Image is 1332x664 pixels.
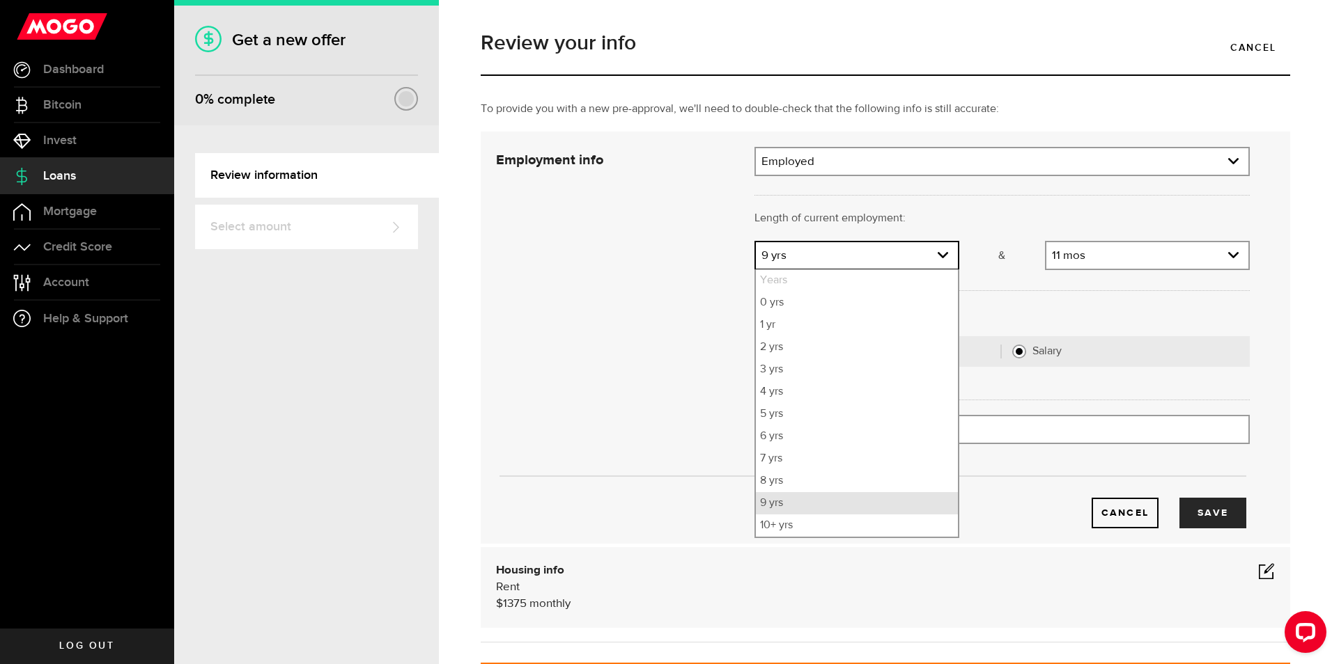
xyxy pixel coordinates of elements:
li: 9 yrs [756,492,958,514]
a: Select amount [195,205,418,249]
li: 5 yrs [756,403,958,425]
button: Save [1179,498,1246,528]
li: 7 yrs [756,448,958,470]
a: Review information [195,153,439,198]
span: Rent [496,581,520,593]
span: Credit Score [43,241,112,253]
b: Housing info [496,564,564,576]
h1: Get a new offer [195,30,418,50]
button: Cancel [1092,498,1159,528]
li: 0 yrs [756,292,958,314]
span: monthly [529,598,571,610]
a: expand select [756,148,1248,175]
p: How are you paid? [754,306,1250,322]
iframe: LiveChat chat widget [1273,606,1332,664]
a: expand select [756,242,958,269]
label: Salary [1032,345,1239,358]
li: 8 yrs [756,470,958,492]
li: Years [756,269,958,292]
a: expand select [1046,242,1248,269]
li: 1 yr [756,314,958,336]
span: 1375 [503,598,527,610]
li: 10+ yrs [756,514,958,537]
span: Invest [43,134,77,147]
input: Salary [1012,345,1026,358]
p: To provide you with a new pre-approval, we'll need to double-check that the following info is sti... [481,101,1290,118]
span: Mortgage [43,205,97,218]
span: Dashboard [43,63,104,76]
p: & [959,248,1046,264]
h1: Review your info [481,33,1290,54]
a: Cancel [1216,33,1290,62]
span: $ [496,598,503,610]
span: Account [43,276,89,289]
span: 0 [195,91,203,108]
span: Bitcoin [43,99,82,111]
span: Loans [43,170,76,182]
li: 4 yrs [756,381,958,403]
span: Log out [59,641,114,651]
div: % complete [195,87,275,112]
p: Length of current employment: [754,210,1250,227]
li: 6 yrs [756,425,958,448]
strong: Employment info [496,153,603,167]
li: 3 yrs [756,358,958,381]
li: 2 yrs [756,336,958,358]
span: Help & Support [43,313,128,325]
